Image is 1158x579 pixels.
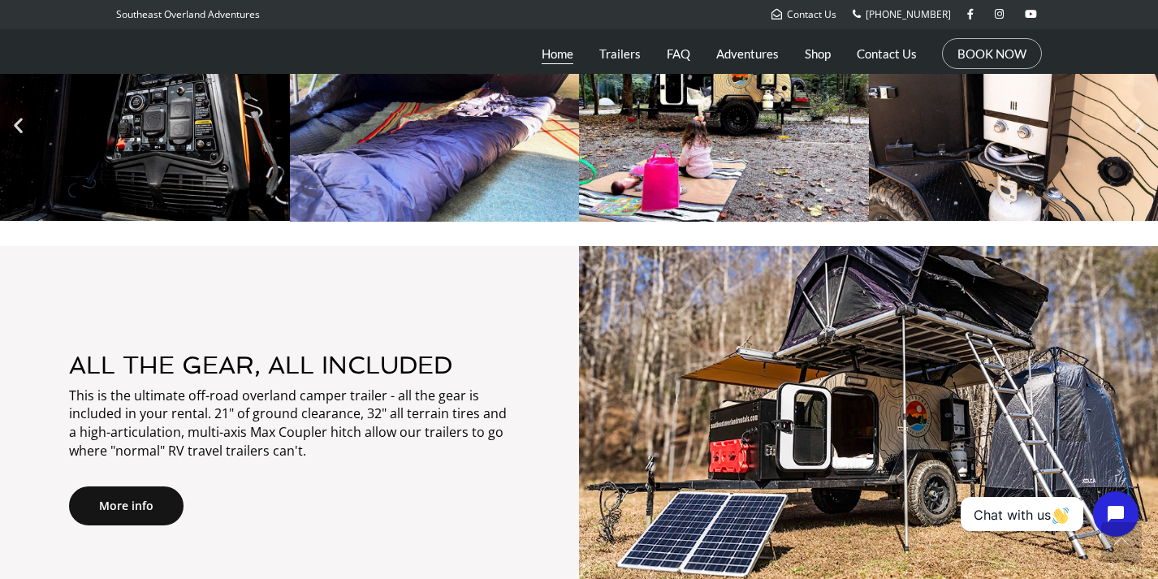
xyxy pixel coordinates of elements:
div: Next slide [1130,115,1150,135]
a: More info [69,486,184,525]
span: [PHONE_NUMBER] [866,7,951,21]
a: FAQ [667,33,690,74]
div: 2 / 5 [579,28,869,222]
img: brx-off-road-teardrop-trailer-sleeping-bag-roof-top-tent.jpg [290,28,580,222]
p: Southeast Overland Adventures [116,4,260,25]
a: Home [542,33,573,74]
a: Trailers [599,33,641,74]
span: Contact Us [787,7,836,21]
a: [PHONE_NUMBER] [853,7,951,21]
a: BOOK NOW [957,45,1026,62]
a: Adventures [716,33,779,74]
div: 1 / 5 [290,28,580,222]
a: Contact Us [771,7,836,21]
div: Previous slide [8,115,28,135]
a: Shop [805,33,831,74]
h3: ALL THE GEAR, ALL INCLUDED [69,352,510,378]
a: Contact Us [857,33,917,74]
img: child-on-blanket.jpg [579,28,869,222]
p: This is the ultimate off-road overland camper trailer - all the gear is included in your rental. ... [69,387,510,460]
